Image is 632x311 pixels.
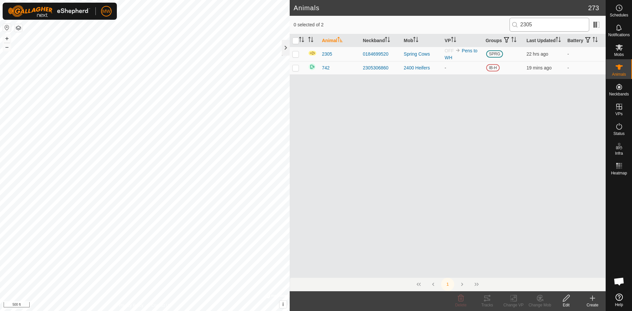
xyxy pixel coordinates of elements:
button: Map Layers [14,24,22,32]
p-sorticon: Activate to sort [413,38,418,43]
th: Neckband [360,34,401,47]
span: MW [102,8,111,15]
div: 2400 Heifers [404,65,439,71]
td: - [565,61,606,74]
th: Animal [319,34,360,47]
div: Open chat [609,272,629,291]
p-sorticon: Activate to sort [592,38,598,43]
th: Mob [401,34,442,47]
span: Schedules [610,13,628,17]
div: Edit [553,302,579,308]
p-sorticon: Activate to sort [308,38,313,43]
span: Animals [612,72,626,76]
div: 2305306860 [363,65,398,71]
button: – [3,43,11,51]
span: Help [615,303,623,307]
span: 273 [588,3,599,13]
a: Privacy Policy [119,302,144,308]
img: to [455,48,461,53]
span: VPs [615,112,622,116]
a: Help [606,291,632,309]
span: 1 Oct 2025, 3:43 pm [526,65,551,70]
span: Delete [455,303,467,307]
img: Gallagher Logo [8,5,90,17]
a: Contact Us [151,302,171,308]
div: 0184699520 [363,51,398,58]
img: In Progress [308,50,317,56]
button: 1 [441,278,454,291]
th: VP [442,34,483,47]
span: Mobs [614,53,624,57]
span: Notifications [608,33,630,37]
div: Create [579,302,606,308]
span: i [282,301,284,307]
div: Spring Cows [404,51,439,58]
button: Reset Map [3,24,11,32]
img: returning on [308,63,316,71]
p-sorticon: Activate to sort [451,38,456,43]
button: + [3,35,11,42]
td: - [565,47,606,61]
span: SPRG [486,50,503,58]
app-display-virtual-paddock-transition: - [445,65,446,70]
div: Tracks [474,302,500,308]
span: 30 Sept 2025, 5:33 pm [526,51,548,57]
p-sorticon: Activate to sort [299,38,304,43]
h2: Animals [294,4,588,12]
span: 2305 [322,51,332,58]
p-sorticon: Activate to sort [556,38,561,43]
span: 742 [322,65,329,71]
div: Change Mob [527,302,553,308]
span: Infra [615,151,623,155]
span: IB-H [486,64,500,71]
span: OFF [445,48,454,53]
p-sorticon: Activate to sort [385,38,390,43]
span: Heatmap [611,171,627,175]
th: Last Updated [524,34,565,47]
p-sorticon: Activate to sort [511,38,516,43]
span: 0 selected of 2 [294,21,510,28]
span: Neckbands [609,92,629,96]
button: i [279,301,287,308]
p-sorticon: Activate to sort [337,38,343,43]
a: Pens to WH [445,48,477,60]
div: Change VP [500,302,527,308]
span: Status [613,132,624,136]
input: Search (S) [510,18,589,32]
th: Battery [565,34,606,47]
th: Groups [483,34,524,47]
